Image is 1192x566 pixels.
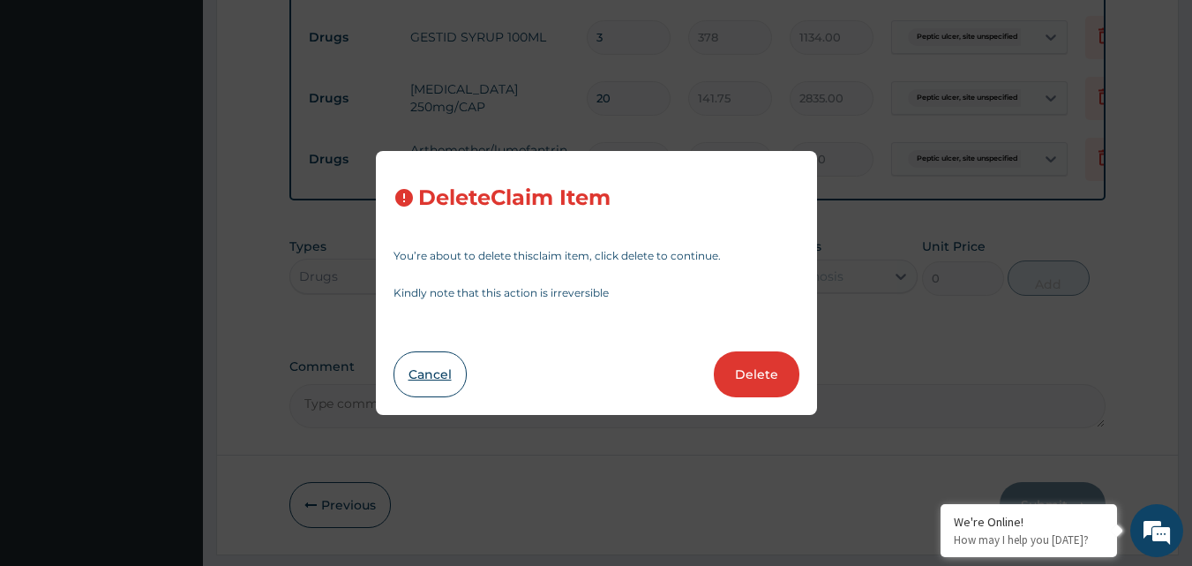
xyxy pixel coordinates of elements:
p: How may I help you today? [954,532,1104,547]
span: We're online! [102,170,244,349]
button: Cancel [394,351,467,397]
div: Chat with us now [92,99,296,122]
div: We're Online! [954,514,1104,530]
p: You’re about to delete this claim item , click delete to continue. [394,251,799,261]
button: Delete [714,351,799,397]
p: Kindly note that this action is irreversible [394,288,799,298]
div: Minimize live chat window [289,9,332,51]
img: d_794563401_company_1708531726252_794563401 [33,88,71,132]
h3: Delete Claim Item [418,186,611,210]
textarea: Type your message and hit 'Enter' [9,378,336,440]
